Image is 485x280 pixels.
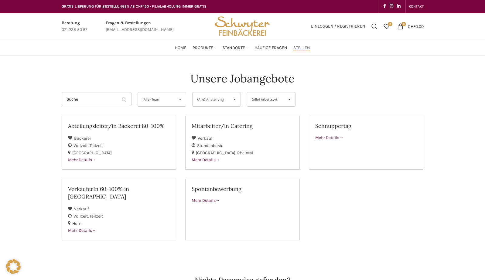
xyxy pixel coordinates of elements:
div: Main navigation [59,42,427,54]
img: Bäckerei Schwyter [213,13,272,40]
span: Horn [72,221,81,226]
span: (Alle) Team [142,92,171,106]
a: VerkäuferIn 60-100% in [GEOGRAPHIC_DATA] Verkauf Vollzeit Teilzeit Horn Mehr Details [62,179,176,240]
h2: VerkäuferIn 60-100% in [GEOGRAPHIC_DATA] [68,185,170,200]
input: Suche [62,92,131,106]
span: Einloggen / Registrieren [311,24,365,28]
span: 0 [388,22,392,26]
span: Mehr Details [315,135,343,140]
h2: Schnuppertag [315,122,417,130]
a: Infobox link [106,20,174,33]
span: (Alle) Anstellung [197,92,226,106]
span: [GEOGRAPHIC_DATA] [196,150,237,155]
span: Stellen [293,45,310,51]
a: Facebook social link [381,2,388,11]
span: Produkte [193,45,213,51]
a: Standorte [223,42,248,54]
span: GRATIS LIEFERUNG FÜR BESTELLUNGEN AB CHF 150 - FILIALABHOLUNG IMMER GRATIS [62,4,207,8]
a: Infobox link [62,20,87,33]
span: CHF [408,24,415,29]
span: Mehr Details [68,228,96,233]
span: (Alle) Arbeitsort [252,92,281,106]
a: Mitarbeiter/in Catering Verkauf Stundenbasis [GEOGRAPHIC_DATA] Rheintal Mehr Details [185,116,300,170]
span: Home [175,45,186,51]
h2: Spontanbewerbung [192,185,293,193]
a: Abteilungsleiter/in Bäckerei 80-100% Bäckerei Vollzeit Teilzeit [GEOGRAPHIC_DATA] Mehr Details [62,116,176,170]
a: Schnuppertag Mehr Details [309,116,423,170]
span: ▾ [229,92,241,106]
a: Häufige Fragen [254,42,287,54]
span: Vollzeit [73,214,90,219]
bdi: 0.00 [408,24,424,29]
span: 0 [401,22,406,26]
div: Meine Wunschliste [381,20,393,32]
a: Linkedin social link [395,2,402,11]
div: Secondary navigation [406,0,427,12]
h4: Unsere Jobangebote [190,71,295,86]
span: ▾ [284,92,295,106]
span: KONTAKT [409,4,424,8]
h2: Mitarbeiter/in Catering [192,122,293,130]
span: Rheintal [237,150,253,155]
span: Teilzeit [90,143,103,148]
span: Häufige Fragen [254,45,287,51]
span: Verkauf [74,206,89,212]
span: ▾ [174,92,186,106]
a: Stellen [293,42,310,54]
a: Einloggen / Registrieren [308,20,368,32]
a: Spontanbewerbung Mehr Details [185,179,300,240]
span: Standorte [223,45,245,51]
a: 0 [381,20,393,32]
span: Stundenbasis [197,143,223,148]
span: Bäckerei [74,136,91,141]
span: Vollzeit [73,143,90,148]
a: 0 CHF0.00 [394,20,427,32]
span: Mehr Details [68,157,96,162]
span: Mehr Details [192,157,220,162]
h2: Abteilungsleiter/in Bäckerei 80-100% [68,122,170,130]
span: [GEOGRAPHIC_DATA] [72,150,112,155]
a: Home [175,42,186,54]
a: Instagram social link [388,2,395,11]
span: Teilzeit [90,214,103,219]
span: Verkauf [198,136,213,141]
a: Produkte [193,42,217,54]
a: KONTAKT [409,0,424,12]
a: Site logo [213,23,272,28]
span: Mehr Details [192,198,220,203]
a: Suchen [368,20,381,32]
